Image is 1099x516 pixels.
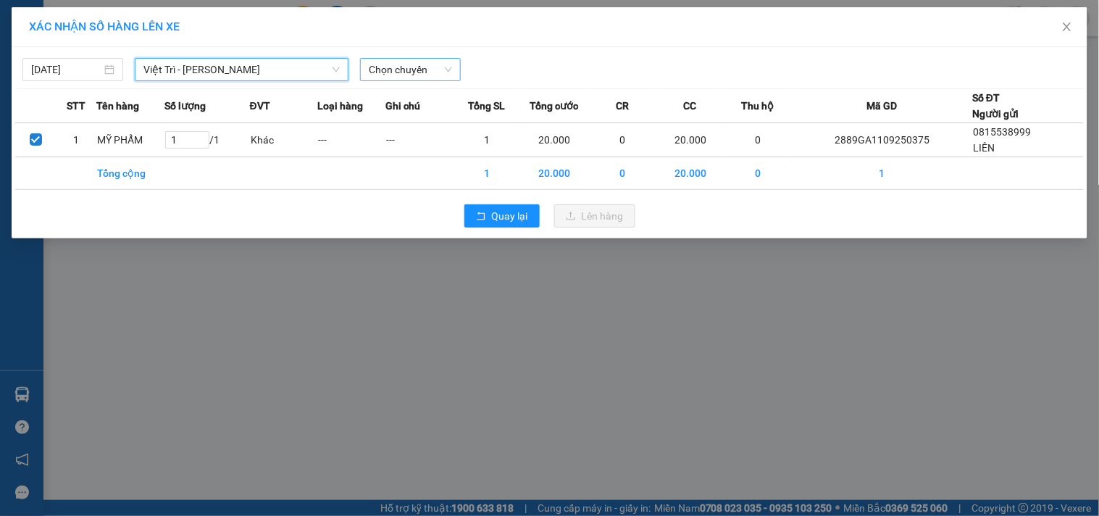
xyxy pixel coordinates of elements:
[250,98,270,114] span: ĐVT
[385,98,420,114] span: Ghi chú
[589,123,657,157] td: 0
[369,59,452,80] span: Chọn chuyến
[792,123,972,157] td: 2889GA1109250375
[866,98,897,114] span: Mã GD
[530,98,579,114] span: Tổng cước
[973,142,995,154] span: LIÊN
[724,157,793,190] td: 0
[96,157,164,190] td: Tổng cộng
[656,123,724,157] td: 20.000
[332,65,340,74] span: down
[554,204,635,228] button: uploadLên hàng
[973,126,1031,138] span: 0815538999
[521,157,589,190] td: 20.000
[1061,21,1073,33] span: close
[164,123,250,157] td: / 1
[56,123,96,157] td: 1
[972,90,1019,122] div: Số ĐT Người gửi
[67,98,85,114] span: STT
[317,123,385,157] td: ---
[476,211,486,222] span: rollback
[521,123,589,157] td: 20.000
[792,157,972,190] td: 1
[143,59,340,80] span: Việt Trì - Mạc Thái Tổ
[656,157,724,190] td: 20.000
[724,123,793,157] td: 0
[616,98,629,114] span: CR
[96,98,139,114] span: Tên hàng
[96,123,164,157] td: MỸ PHẨM
[250,123,318,157] td: Khác
[317,98,363,114] span: Loại hàng
[464,204,540,228] button: rollbackQuay lại
[1047,7,1087,48] button: Close
[385,123,454,157] td: ---
[492,208,528,224] span: Quay lại
[454,157,522,190] td: 1
[31,62,101,78] input: 11/09/2025
[454,123,522,157] td: 1
[29,20,180,33] span: XÁC NHẬN SỐ HÀNG LÊN XE
[164,98,206,114] span: Số lượng
[589,157,657,190] td: 0
[468,98,505,114] span: Tổng SL
[742,98,774,114] span: Thu hộ
[684,98,697,114] span: CC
